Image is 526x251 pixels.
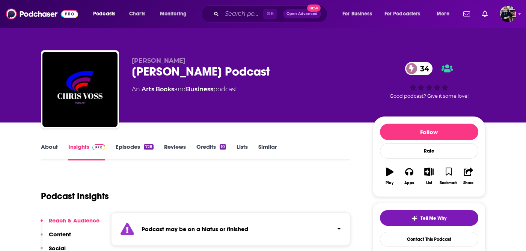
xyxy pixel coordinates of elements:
span: More [437,9,449,19]
button: open menu [380,8,431,20]
img: Podchaser Pro [92,144,106,150]
div: Share [463,181,473,185]
a: Similar [258,143,277,160]
a: Episodes728 [116,143,153,160]
span: For Podcasters [384,9,420,19]
span: [PERSON_NAME] [132,57,185,64]
div: List [426,181,432,185]
div: 10 [220,144,226,150]
button: Reach & Audience [41,217,99,231]
a: Charts [124,8,150,20]
section: Click to expand status details [111,212,351,246]
button: Show profile menu [500,6,516,22]
div: Play [386,181,393,185]
button: open menu [155,8,196,20]
span: and [174,86,186,93]
span: ⌘ K [263,9,277,19]
button: Play [380,163,399,190]
button: List [419,163,439,190]
button: open menu [431,8,459,20]
span: Open Advanced [286,12,318,16]
img: tell me why sparkle [411,215,417,221]
button: Open AdvancedNew [283,9,321,18]
strong: Podcast may be on a hiatus or finished [142,225,248,233]
div: Rate [380,143,478,159]
button: Bookmark [439,163,458,190]
a: Business [186,86,213,93]
button: tell me why sparkleTell Me Why [380,210,478,226]
span: Podcasts [93,9,115,19]
img: Chris Voss Podcast [42,52,118,127]
span: 34 [413,62,433,75]
button: open menu [337,8,381,20]
a: InsightsPodchaser Pro [68,143,106,160]
span: Good podcast? Give it some love! [390,93,469,99]
a: Contact This Podcast [380,232,478,246]
h1: Podcast Insights [41,191,109,202]
a: Show notifications dropdown [460,8,473,20]
div: Search podcasts, credits, & more... [208,5,335,23]
a: About [41,143,58,160]
span: Charts [129,9,145,19]
a: Reviews [164,143,186,160]
span: New [307,5,321,12]
span: Tell Me Why [420,215,446,221]
p: Reach & Audience [49,217,99,224]
button: Content [41,231,71,245]
button: open menu [88,8,125,20]
img: Podchaser - Follow, Share and Rate Podcasts [6,7,78,21]
a: Credits10 [196,143,226,160]
a: Lists [237,143,248,160]
div: 34Good podcast? Give it some love! [373,57,485,104]
a: Show notifications dropdown [479,8,491,20]
span: Monitoring [160,9,187,19]
div: An podcast [132,85,237,94]
a: Arts [142,86,154,93]
a: 34 [405,62,433,75]
button: Apps [399,163,419,190]
a: Books [155,86,174,93]
input: Search podcasts, credits, & more... [222,8,263,20]
div: Apps [404,181,414,185]
span: Logged in as ndewey [500,6,516,22]
button: Share [458,163,478,190]
img: User Profile [500,6,516,22]
div: Bookmark [440,181,457,185]
span: For Business [342,9,372,19]
button: Follow [380,124,478,140]
p: Content [49,231,71,238]
div: 728 [144,144,153,150]
span: , [154,86,155,93]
